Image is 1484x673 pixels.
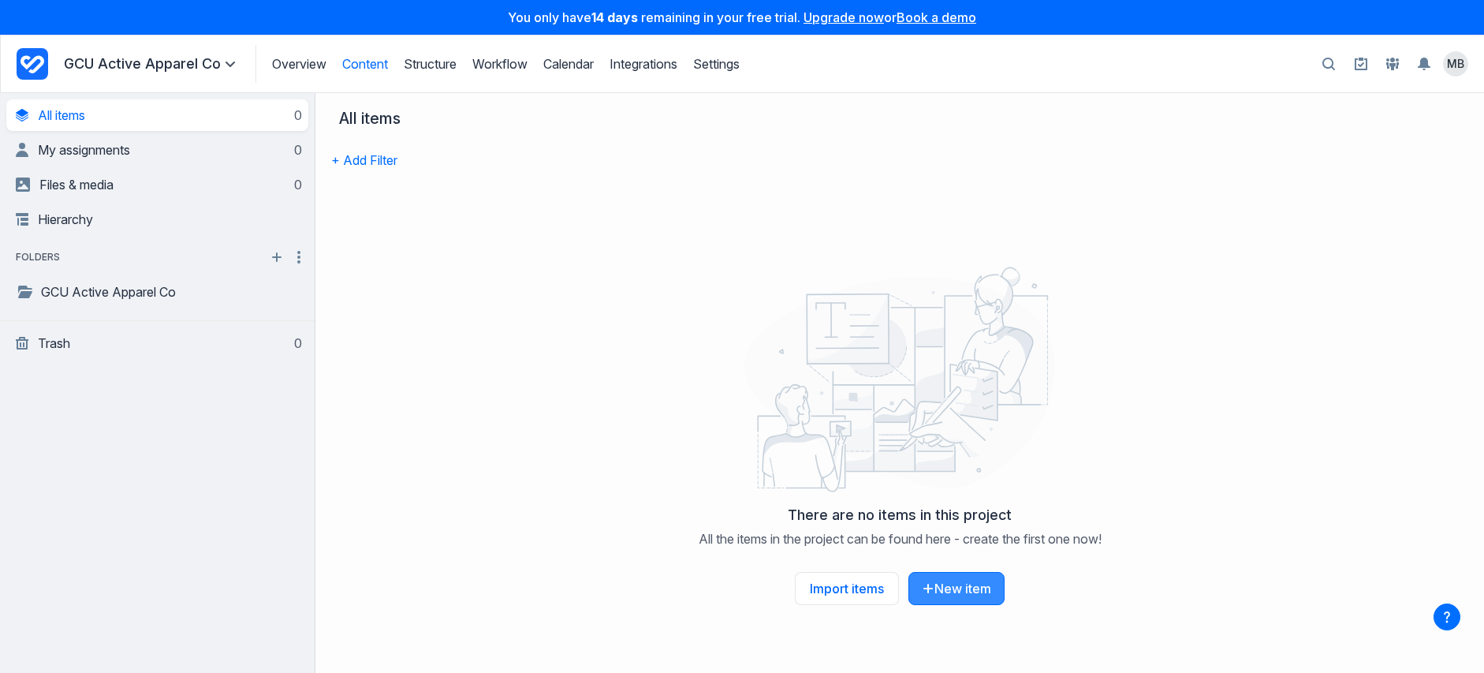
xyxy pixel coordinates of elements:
[16,327,302,359] a: Trash0
[1348,51,1374,77] a: Setup guide
[342,56,388,72] a: Content
[1380,51,1405,77] a: People and Groups
[39,177,114,193] span: Files & media
[404,56,457,72] a: Structure
[543,56,594,72] a: Calendar
[38,335,70,351] span: Trash
[16,99,302,131] a: All items0
[291,107,302,123] div: 0
[331,144,397,177] button: + Add Filter
[289,248,308,267] button: More folder actions
[788,506,1012,525] h2: There are no items in this project
[795,572,899,605] a: Import items
[339,109,408,128] div: All items
[693,56,740,72] a: Settings
[908,572,1005,605] button: New item
[1314,50,1343,79] button: Open search
[472,56,528,72] a: Workflow
[699,531,1102,547] p: All the items in the project can be found here - create the first one now!
[610,56,677,72] a: Integrations
[291,142,302,158] div: 0
[1443,51,1468,77] summary: View profile menu
[17,45,48,83] a: Project Dashboard
[272,56,326,72] a: Overview
[64,54,240,73] summary: GCU Active Apparel Co
[16,282,302,301] a: GCU Active Apparel Co
[897,9,976,25] a: Book a demo
[291,177,302,193] div: 0
[16,204,302,235] a: Hierarchy
[38,142,130,158] span: My assignments
[16,134,302,166] a: My assignments0
[16,169,302,200] a: Files & media0
[591,9,638,25] strong: 14 days
[1447,56,1464,72] span: MB
[291,335,302,351] div: 0
[6,249,69,265] span: folders
[1411,51,1437,77] button: Toggle the notification sidebar
[9,9,1475,25] p: You only have remaining in your free trial. or
[804,9,884,25] a: Upgrade now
